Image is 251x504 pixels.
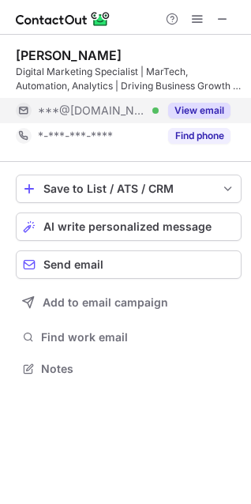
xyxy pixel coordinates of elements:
[43,258,103,271] span: Send email
[16,9,111,28] img: ContactOut v5.3.10
[41,330,235,344] span: Find work email
[168,103,230,118] button: Reveal Button
[16,213,242,241] button: AI write personalized message
[16,250,242,279] button: Send email
[168,128,230,144] button: Reveal Button
[43,296,168,309] span: Add to email campaign
[41,362,235,376] span: Notes
[38,103,147,118] span: ***@[DOMAIN_NAME]
[16,47,122,63] div: [PERSON_NAME]
[16,65,242,93] div: Digital Marketing Specialist | MarTech, Automation, Analytics | Driving Business Growth – [GEOGRA...
[16,175,242,203] button: save-profile-one-click
[16,326,242,348] button: Find work email
[16,358,242,380] button: Notes
[43,220,212,233] span: AI write personalized message
[43,182,214,195] div: Save to List / ATS / CRM
[16,288,242,317] button: Add to email campaign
